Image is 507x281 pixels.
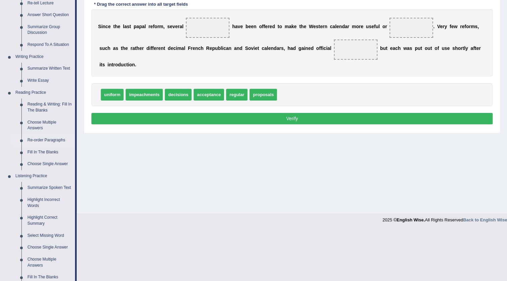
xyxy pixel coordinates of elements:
[462,24,464,29] b: e
[122,46,125,51] b: h
[383,46,386,51] b: u
[24,21,75,39] a: Summarize Group Discussion
[129,24,131,29] b: t
[171,46,173,51] b: e
[182,24,184,29] b: l
[135,46,137,51] b: t
[124,24,127,29] b: a
[245,24,248,29] b: b
[272,24,275,29] b: d
[361,24,363,29] b: e
[447,46,450,51] b: e
[142,46,144,51] b: r
[107,46,111,51] b: h
[279,46,281,51] b: r
[308,46,311,51] b: e
[460,46,462,51] b: r
[24,134,75,146] a: Re-order Paragraphs
[161,46,164,51] b: n
[121,62,124,67] b: u
[386,46,387,51] b: t
[435,46,438,51] b: o
[24,241,75,254] a: Choose Single Answer
[198,46,201,51] b: c
[152,46,154,51] b: f
[24,75,75,87] a: Write Essay
[458,46,461,51] b: o
[167,24,170,29] b: s
[389,18,433,38] span: Drop target
[347,24,349,29] b: r
[333,24,335,29] b: a
[304,46,305,51] b: i
[153,24,155,29] b: f
[91,113,493,124] button: Verify
[113,46,116,51] b: a
[164,46,165,51] b: t
[440,24,443,29] b: e
[24,212,75,229] a: Highlight Correct Summary
[322,24,324,29] b: r
[311,46,314,51] b: d
[107,62,109,67] b: i
[118,62,121,67] b: d
[12,170,75,182] a: Listening Practice
[385,24,387,29] b: r
[463,217,507,222] strong: Back to English Wise
[210,46,212,51] b: e
[24,158,75,170] a: Choose Single Answer
[437,46,439,51] b: f
[277,46,279,51] b: a
[102,46,105,51] b: u
[437,24,440,29] b: V
[228,46,231,51] b: n
[99,62,101,67] b: i
[464,24,466,29] b: f
[326,46,328,51] b: i
[371,24,374,29] b: e
[240,24,243,29] b: e
[238,24,240,29] b: v
[184,46,185,51] b: l
[334,40,377,60] span: Drop target
[382,213,507,223] div: 2025 © All Rights Reserved
[102,62,105,67] b: s
[91,1,191,7] div: * Drag the correct answer into all target fields
[24,194,75,212] a: Highlight Incorrect Words
[195,46,198,51] b: n
[24,39,75,51] a: Respond To A Situation
[259,24,262,29] b: o
[136,24,139,29] b: a
[301,24,304,29] b: h
[135,62,136,67] b: .
[451,24,454,29] b: e
[267,46,268,51] b: l
[476,46,479,51] b: e
[475,46,477,51] b: t
[12,51,75,63] a: Writing Practice
[345,24,347,29] b: a
[374,24,376,29] b: f
[24,254,75,271] a: Choose Multiple Answers
[262,46,264,51] b: c
[125,46,128,51] b: e
[392,46,395,51] b: a
[258,46,259,51] b: t
[226,89,247,100] span: regular
[359,24,361,29] b: r
[253,24,257,29] b: n
[248,46,251,51] b: o
[454,24,457,29] b: w
[268,24,269,29] b: r
[464,46,465,51] b: l
[128,62,129,67] b: i
[139,24,142,29] b: p
[239,46,242,51] b: d
[455,46,458,51] b: h
[186,18,229,38] span: Drop target
[118,24,120,29] b: e
[330,46,331,51] b: l
[178,24,179,29] b: r
[425,46,428,51] b: o
[163,24,165,29] b: ,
